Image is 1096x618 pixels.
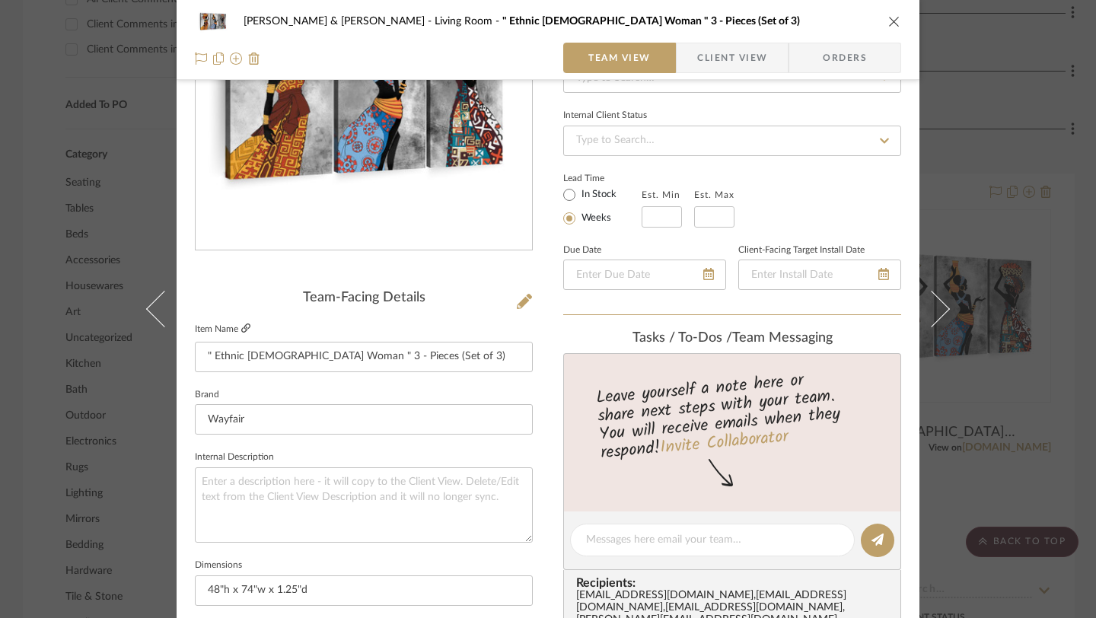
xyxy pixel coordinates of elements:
label: Est. Min [642,190,680,200]
span: Living Room [435,16,502,27]
input: Type to Search… [563,126,901,156]
label: Lead Time [563,171,642,185]
input: Enter Due Date [563,260,726,290]
span: [PERSON_NAME] & [PERSON_NAME] [244,16,435,27]
label: Due Date [563,247,601,254]
label: Weeks [578,212,611,225]
input: Enter Install Date [738,260,901,290]
input: Enter the dimensions of this item [195,575,533,606]
label: Internal Description [195,454,274,461]
div: team Messaging [563,330,901,347]
div: Internal Client Status [563,112,647,119]
label: In Stock [578,188,616,202]
span: Client View [697,43,767,73]
label: Item Name [195,323,250,336]
label: Brand [195,391,219,399]
span: Recipients: [576,576,894,590]
img: Remove from project [248,53,260,65]
mat-radio-group: Select item type [563,185,642,228]
span: Team View [588,43,651,73]
div: Team-Facing Details [195,290,533,307]
label: Client-Facing Target Install Date [738,247,865,254]
input: Enter Brand [195,404,533,435]
img: 1f3a71a9-b5e3-4ae4-9ea0-a1f8962d619c_48x40.jpg [195,6,231,37]
span: " Ethnic [DEMOGRAPHIC_DATA] Woman " 3 - Pieces (Set of 3) [502,16,800,27]
span: Orders [806,43,884,73]
span: Tasks / To-Dos / [632,331,732,345]
button: close [887,14,901,28]
a: Invite Collaborator [659,424,789,462]
div: Leave yourself a note here or share next steps with your team. You will receive emails when they ... [562,364,903,466]
input: Enter Item Name [195,342,533,372]
label: Dimensions [195,562,242,569]
label: Est. Max [694,190,734,200]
